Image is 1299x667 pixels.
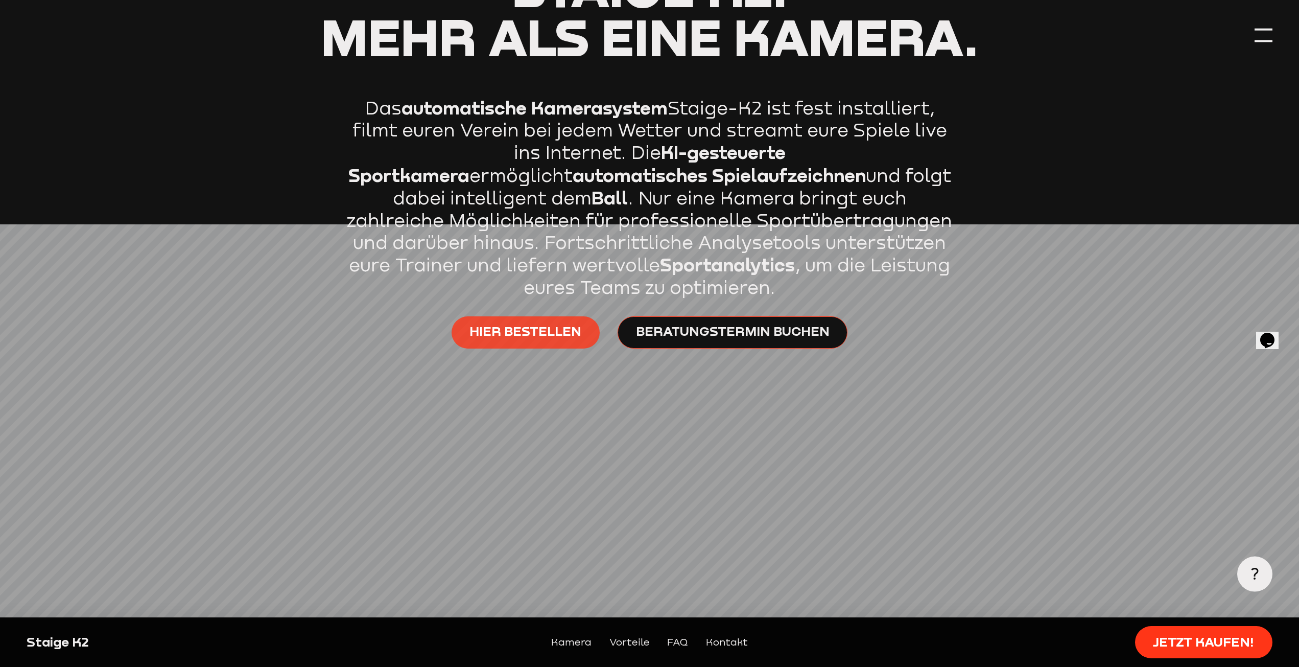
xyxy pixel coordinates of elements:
[618,316,847,349] a: Beratungstermin buchen
[343,97,956,299] p: Das Staige-K2 ist fest installiert, filmt euren Verein bei jedem Wetter und streamt eure Spiele l...
[706,634,748,650] a: Kontakt
[660,254,795,275] strong: Sportanalytics
[667,634,688,650] a: FAQ
[469,323,581,340] span: Hier bestellen
[636,323,830,340] span: Beratungstermin buchen
[1256,318,1289,349] iframe: chat widget
[348,141,786,186] strong: KI-gesteuerte Sportkamera
[573,164,866,186] strong: automatisches Spielaufzeichnen
[551,634,592,650] a: Kamera
[27,633,328,651] div: Staige K2
[401,97,668,119] strong: automatische Kamerasystem
[592,187,628,209] strong: Ball
[609,634,650,650] a: Vorteile
[1135,626,1272,658] a: Jetzt kaufen!
[452,316,600,349] a: Hier bestellen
